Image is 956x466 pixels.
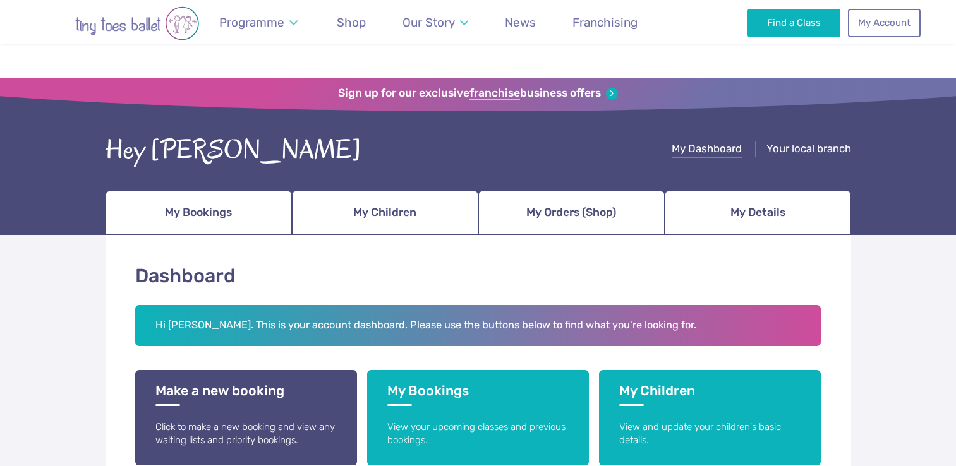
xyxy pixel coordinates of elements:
[526,201,616,224] span: My Orders (Shop)
[106,131,361,170] div: Hey [PERSON_NAME]
[106,191,292,235] a: My Bookings
[331,8,372,37] a: Shop
[214,8,304,37] a: Programme
[619,383,801,406] h3: My Children
[36,6,238,40] img: tiny toes ballet
[747,9,840,37] a: Find a Class
[337,15,366,30] span: Shop
[730,201,785,224] span: My Details
[387,421,569,448] p: View your upcoming classes and previous bookings.
[155,421,337,448] p: Click to make a new booking and view any waiting lists and priority bookings.
[155,383,337,406] h3: Make a new booking
[135,263,821,290] h1: Dashboard
[402,15,455,30] span: Our Story
[396,8,474,37] a: Our Story
[599,370,821,465] a: My Children View and update your children's basic details.
[572,15,638,30] span: Franchising
[766,142,851,155] span: Your local branch
[135,370,357,465] a: Make a new booking Click to make a new booking and view any waiting lists and priority bookings.
[338,87,618,100] a: Sign up for our exclusivefranchisebusiness offers
[387,383,569,406] h3: My Bookings
[469,87,520,100] strong: franchise
[353,201,416,224] span: My Children
[567,8,644,37] a: Franchising
[505,15,536,30] span: News
[478,191,665,235] a: My Orders (Shop)
[367,370,589,465] a: My Bookings View your upcoming classes and previous bookings.
[766,142,851,158] a: Your local branch
[848,9,920,37] a: My Account
[219,15,284,30] span: Programme
[135,305,821,347] h2: Hi [PERSON_NAME]. This is your account dashboard. Please use the buttons below to find what you'r...
[292,191,478,235] a: My Children
[165,201,232,224] span: My Bookings
[499,8,542,37] a: News
[619,421,801,448] p: View and update your children's basic details.
[665,191,851,235] a: My Details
